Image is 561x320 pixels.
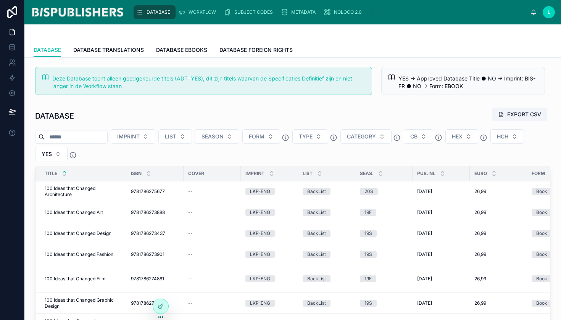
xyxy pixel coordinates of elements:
span: 100 Ideas that Changed Film [45,276,106,282]
span: -- [188,230,193,236]
a: 9781786274861 [131,276,179,282]
span: 26,99 [474,230,486,236]
span: 100 Ideas that Changed Art [45,209,103,215]
span: -- [188,251,193,257]
a: 100 Ideas that Changed Architecture [45,185,122,198]
a: LKP-ENG [245,300,293,307]
a: 26,99 [474,300,522,306]
span: 100 Ideas that Changed Design [45,230,111,236]
span: -- [188,300,193,306]
a: DATABASE TRANSLATIONS [73,43,144,58]
span: 26,99 [474,300,486,306]
span: PUB. NL [417,170,435,177]
button: Select Button [35,147,68,161]
a: [DATE] [417,251,465,257]
div: Book [536,209,547,216]
div: Deze Database toont alleen goedgekeurde titels (ADT=YES), dit zijn titels waarvan de Specificatie... [52,75,366,90]
span: 9781786273901 [131,251,164,257]
div: BackList [307,209,326,216]
a: BackList [303,275,351,282]
span: 9781786274861 [131,276,164,282]
a: METADATA [278,5,321,19]
div: LKP-ENG [250,209,270,216]
a: WORKFLOW [176,5,221,19]
a: -- [188,188,236,195]
span: 9781786273895 [131,300,165,306]
a: DATABASE [134,5,176,19]
button: Select Button [195,129,239,144]
a: [DATE] [417,276,465,282]
span: DATABASE EBOOKS [156,46,207,54]
div: Book [536,230,547,237]
a: LKP-ENG [245,275,293,282]
a: -- [188,230,236,236]
button: Select Button [490,129,524,144]
span: 26,99 [474,251,486,257]
a: NOLOCO 2.0 [321,5,367,19]
span: [DATE] [417,276,432,282]
div: LKP-ENG [250,188,270,195]
a: 19F [360,209,408,216]
a: BackList [303,230,351,237]
span: COVER [188,170,204,177]
span: HCH [497,133,508,140]
span: SUBJECT CODES [234,9,273,15]
span: FORM [532,170,545,177]
button: Select Button [292,129,328,144]
a: BackList [303,188,351,195]
div: 19S [364,251,372,258]
span: LIST [303,170,313,177]
a: 100 Ideas that Changed Graphic Design [45,297,122,309]
div: Book [536,251,547,258]
span: EURO [474,170,487,177]
a: -- [188,300,236,306]
a: -- [188,251,236,257]
div: YES → Approved Database Title ● NO → Imprint: BIS-FR ● NO → Form: EBOOK [398,75,538,90]
span: -- [188,209,193,215]
a: DATABASE EBOOKS [156,43,207,58]
div: 19S [364,300,372,307]
span: HEX [452,133,463,140]
a: LKP-ENG [245,251,293,258]
a: 100 Ideas that Changed Film [45,276,122,282]
a: BackList [303,209,351,216]
div: LKP-ENG [250,275,270,282]
span: DATABASE [147,9,170,15]
span: WORKFLOW [189,9,216,15]
button: Select Button [242,129,280,144]
span: DATABASE TRANSLATIONS [73,46,144,54]
a: 9781786275677 [131,188,179,195]
span: [DATE] [417,251,432,257]
span: L [548,9,550,15]
a: 20S [360,188,408,195]
span: CATEGORY [347,133,376,140]
a: [DATE] [417,300,465,306]
span: 9781786273888 [131,209,165,215]
span: Deze Database toont alleen goedgekeurde titels (ADT=YES), dit zijn titels waarvan de Specificatie... [52,75,352,89]
a: LKP-ENG [245,209,293,216]
div: 20S [364,188,373,195]
a: 9781786273437 [131,230,179,236]
span: CB [410,133,418,140]
span: [DATE] [417,300,432,306]
span: 26,99 [474,276,486,282]
a: 26,99 [474,276,522,282]
span: YES → Approved Database Title ● NO → Imprint: BIS-FR ● NO → Form: EBOOK [398,75,535,89]
span: -- [188,276,193,282]
span: NOLOCO 2.0 [334,9,362,15]
span: [DATE] [417,209,432,215]
div: BackList [307,275,326,282]
a: BackList [303,300,351,307]
span: IMPRINT [117,133,140,140]
a: LKP-ENG [245,188,293,195]
span: DATABASE FOREIGN RIGHTS [219,46,293,54]
span: LIST [165,133,176,140]
img: App logo [31,6,124,18]
div: BackList [307,251,326,258]
span: ISBN [131,170,142,177]
div: Book [536,188,547,195]
div: Book [536,275,547,282]
a: 26,99 [474,251,522,257]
